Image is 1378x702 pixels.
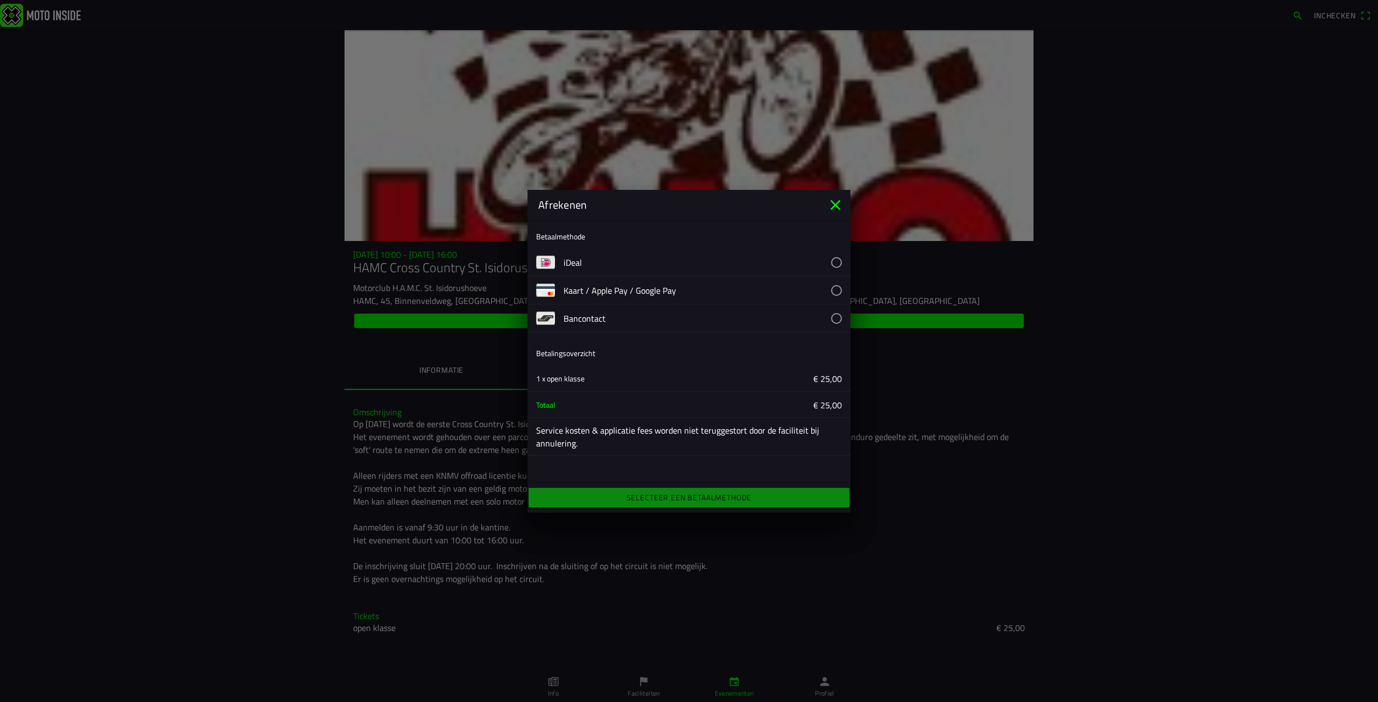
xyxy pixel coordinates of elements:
[536,399,555,410] ion-text: Totaal
[827,196,844,214] ion-icon: close
[698,372,842,385] ion-label: € 25,00
[698,398,842,411] ion-label: € 25,00
[536,253,555,272] img: payment-ideal.png
[536,348,595,359] ion-label: Betalingsoverzicht
[536,309,555,328] img: payment-bancontact.png
[536,372,585,384] ion-text: 1 x open klasse
[536,424,842,450] ion-label: Service kosten & applicatie fees worden niet teruggestort door de faciliteit bij annulering.
[536,231,585,242] ion-label: Betaalmethode
[528,197,827,213] ion-title: Afrekenen
[536,281,555,300] img: payment-card.png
